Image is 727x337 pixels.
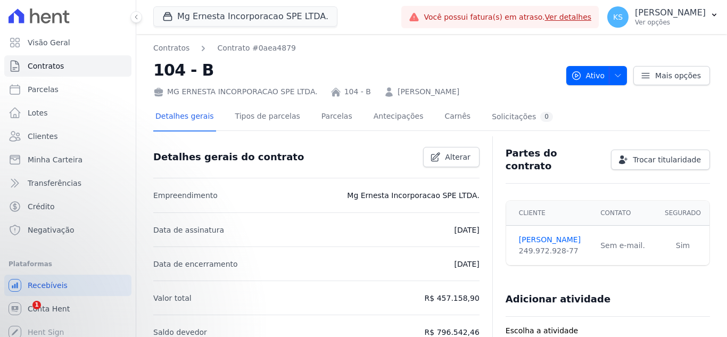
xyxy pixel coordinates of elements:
button: KS [PERSON_NAME] Ver opções [599,2,727,32]
nav: Breadcrumb [153,43,558,54]
a: [PERSON_NAME] [398,86,459,97]
span: Conta Hent [28,303,70,314]
p: Mg Ernesta Incorporacao SPE LTDA. [347,189,480,202]
p: [DATE] [454,258,479,270]
div: Solicitações [492,112,553,122]
span: Ativo [571,66,605,85]
span: Trocar titularidade [633,154,701,165]
a: Minha Carteira [4,149,131,170]
label: Escolha a atividade [506,325,710,336]
span: Transferências [28,178,81,188]
a: Contrato #0aea4879 [217,43,296,54]
a: Ver detalhes [545,13,592,21]
iframe: Intercom live chat [11,301,36,326]
span: KS [613,13,623,21]
a: Conta Hent [4,298,131,319]
a: Contratos [153,43,189,54]
a: Crédito [4,196,131,217]
td: Sim [656,226,709,266]
a: Antecipações [371,103,426,131]
p: Ver opções [635,18,706,27]
a: Clientes [4,126,131,147]
a: Recebíveis [4,275,131,296]
div: MG ERNESTA INCORPORACAO SPE LTDA. [153,86,318,97]
a: Detalhes gerais [153,103,216,131]
div: 0 [540,112,553,122]
span: Alterar [445,152,470,162]
span: Você possui fatura(s) em atraso. [424,12,591,23]
a: Trocar titularidade [611,150,710,170]
a: Negativação [4,219,131,241]
span: Mais opções [655,70,701,81]
p: R$ 457.158,90 [425,292,480,305]
a: 104 - B [344,86,371,97]
th: Cliente [506,201,594,226]
span: Contratos [28,61,64,71]
p: Empreendimento [153,189,218,202]
a: Parcelas [319,103,354,131]
span: Crédito [28,201,55,212]
iframe: Intercom notifications mensagem [8,234,221,308]
a: Transferências [4,172,131,194]
span: Minha Carteira [28,154,82,165]
p: [PERSON_NAME] [635,7,706,18]
a: Carnês [442,103,473,131]
button: Mg Ernesta Incorporacao SPE LTDA. [153,6,337,27]
span: Clientes [28,131,57,142]
a: Parcelas [4,79,131,100]
a: [PERSON_NAME] [519,234,588,245]
p: [DATE] [454,224,479,236]
button: Ativo [566,66,627,85]
h3: Adicionar atividade [506,293,610,306]
th: Segurado [656,201,709,226]
h2: 104 - B [153,58,558,82]
p: Data de assinatura [153,224,224,236]
th: Contato [594,201,656,226]
td: Sem e-mail. [594,226,656,266]
a: Alterar [423,147,480,167]
a: Lotes [4,102,131,124]
span: 1 [32,301,41,309]
h3: Detalhes gerais do contrato [153,151,304,163]
span: Visão Geral [28,37,70,48]
div: 249.972.928-77 [519,245,588,257]
a: Solicitações0 [490,103,555,131]
span: Negativação [28,225,75,235]
a: Contratos [4,55,131,77]
a: Tipos de parcelas [233,103,302,131]
span: Parcelas [28,84,59,95]
h3: Partes do contrato [506,147,602,172]
a: Mais opções [633,66,710,85]
nav: Breadcrumb [153,43,296,54]
span: Lotes [28,108,48,118]
a: Visão Geral [4,32,131,53]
